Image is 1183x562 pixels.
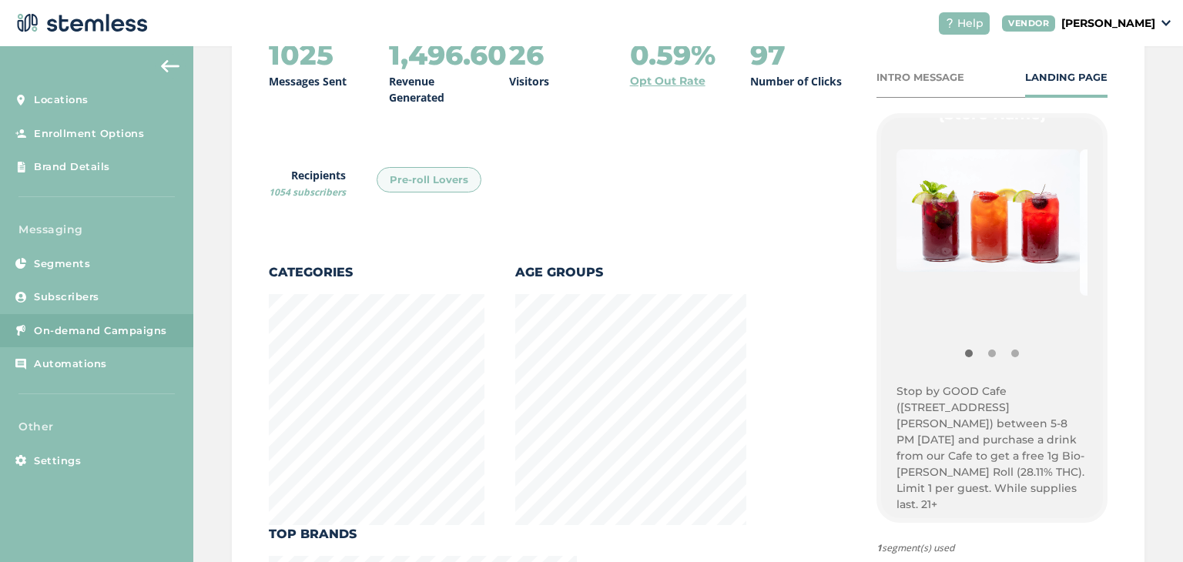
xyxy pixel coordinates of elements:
button: Item 2 [1004,342,1027,365]
iframe: Chat Widget [1106,488,1183,562]
span: Brand Details [34,159,110,175]
p: Revenue Generated [389,73,484,105]
div: INTRO MESSAGE [876,70,964,85]
img: logo-dark-0685b13c.svg [12,8,148,38]
span: Help [957,15,984,32]
p: Visitors [509,73,549,89]
div: LANDING PAGE [1025,70,1108,85]
img: CUXUikDPh9nM0BYaamY4STJfCV6saKMlUA3rokYA.jpg [896,149,1080,272]
span: Settings [34,453,81,469]
div: Pre-roll Lovers [377,167,481,193]
strong: 1 [876,541,882,554]
h2: 0.59% [630,39,715,70]
span: Automations [34,356,107,372]
h2: 1,496.60 [389,39,507,70]
span: segment(s) used [876,541,1123,555]
span: Enrollment Options [34,126,144,142]
button: Item 0 [957,342,980,365]
span: Segments [34,256,90,272]
label: Top Brands [269,525,577,544]
img: icon_down-arrow-small-66adaf34.svg [1161,20,1171,26]
img: icon-help-white-03924b79.svg [945,18,954,28]
p: Number of Clicks [750,73,842,89]
a: Opt Out Rate [630,73,705,89]
p: Stop by GOOD Cafe ([STREET_ADDRESS][PERSON_NAME]) between 5-8 PM [DATE] and purchase a drink from... [896,383,1087,513]
h2: 1025 [269,39,333,70]
div: VENDOR [1002,15,1055,32]
p: [PERSON_NAME] [1061,15,1155,32]
p: Messages Sent [269,73,347,89]
label: Age Groups [515,263,746,282]
span: On-demand Campaigns [34,323,167,339]
span: Subscribers [34,289,99,305]
label: Categories [269,263,484,282]
label: Recipients [269,167,346,199]
h2: 97 [750,39,786,70]
button: Item 1 [980,342,1004,365]
h2: 26 [509,39,544,70]
span: Locations [34,92,89,108]
img: icon-arrow-back-accent-c549486e.svg [161,60,179,72]
span: 1054 subscribers [269,186,346,199]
